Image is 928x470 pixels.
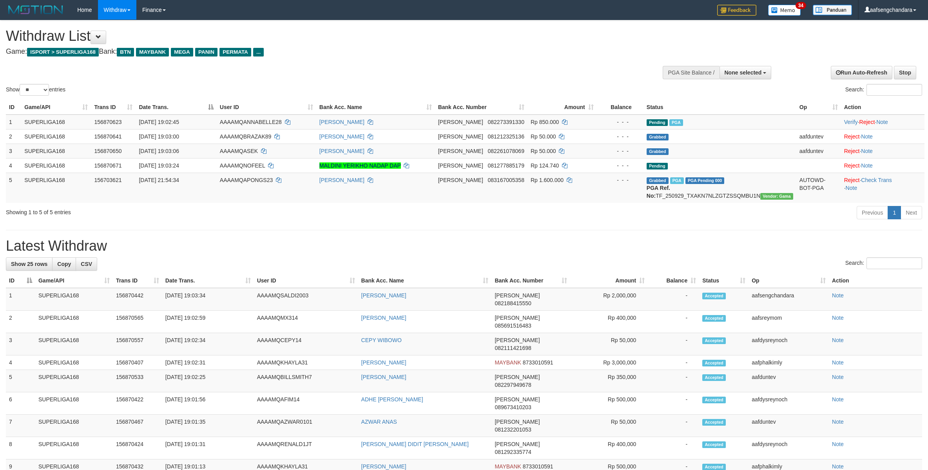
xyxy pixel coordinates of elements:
[702,360,726,366] span: Accepted
[162,370,254,392] td: [DATE] 19:02:25
[6,4,65,16] img: MOTION_logo.png
[841,129,924,144] td: ·
[81,261,92,267] span: CSV
[11,261,47,267] span: Show 25 rows
[438,119,483,125] span: [PERSON_NAME]
[749,437,829,459] td: aafdysreynoch
[841,100,924,115] th: Action
[162,355,254,370] td: [DATE] 19:02:31
[861,162,873,169] a: Note
[702,374,726,381] span: Accepted
[491,273,570,288] th: Bank Acc. Number: activate to sort column ascending
[94,148,121,154] span: 156870650
[749,392,829,415] td: aafdysreynoch
[841,144,924,158] td: ·
[319,177,364,183] a: [PERSON_NAME]
[254,311,358,333] td: AAAAMQMX314
[6,129,21,144] td: 2
[162,333,254,355] td: [DATE] 19:02:34
[685,177,725,184] span: PGA Pending
[495,396,540,403] span: [PERSON_NAME]
[844,148,860,154] a: Reject
[136,48,169,56] span: MAYBANK
[254,392,358,415] td: AAAAMQAFIM14
[21,158,91,173] td: SUPERLIGA168
[523,359,553,366] span: Copy 8733010591 to clipboard
[495,374,540,380] span: [PERSON_NAME]
[495,419,540,425] span: [PERSON_NAME]
[749,355,829,370] td: aafphalkimly
[531,177,564,183] span: Rp 1.600.000
[570,311,648,333] td: Rp 400,000
[113,273,162,288] th: Trans ID: activate to sort column ascending
[832,292,844,299] a: Note
[220,162,265,169] span: AAAAMQNOFEEL
[35,370,113,392] td: SUPERLIGA168
[841,173,924,203] td: · ·
[702,441,726,448] span: Accepted
[495,337,540,343] span: [PERSON_NAME]
[319,148,364,154] a: [PERSON_NAME]
[495,300,531,306] span: Copy 082188415550 to clipboard
[531,133,556,140] span: Rp 50.000
[648,333,699,355] td: -
[6,48,611,56] h4: Game: Bank:
[6,158,21,173] td: 4
[832,396,844,403] a: Note
[117,48,134,56] span: BTN
[495,426,531,433] span: Copy 081232201053 to clipboard
[6,238,922,254] h1: Latest Withdraw
[570,355,648,370] td: Rp 3,000,000
[6,205,381,216] div: Showing 1 to 5 of 5 entries
[6,144,21,158] td: 3
[844,177,860,183] a: Reject
[866,257,922,269] input: Search:
[254,273,358,288] th: User ID: activate to sort column ascending
[495,463,521,470] span: MAYBANK
[162,273,254,288] th: Date Trans.: activate to sort column ascending
[600,147,640,155] div: - - -
[796,144,841,158] td: aafduntev
[861,177,892,183] a: Check Trans
[220,177,273,183] span: AAAAMQAPONGS23
[647,177,669,184] span: Grabbed
[358,273,492,288] th: Bank Acc. Name: activate to sort column ascending
[76,257,97,271] a: CSV
[254,437,358,459] td: AAAAMQRENALD1JT
[113,288,162,311] td: 156870442
[139,148,179,154] span: [DATE] 19:03:06
[35,273,113,288] th: Game/API: activate to sort column ascending
[91,100,136,115] th: Trans ID: activate to sort column ascending
[647,185,670,199] b: PGA Ref. No:
[648,355,699,370] td: -
[220,133,272,140] span: AAAAMQBRAZAK89
[570,437,648,459] td: Rp 400,000
[94,119,121,125] span: 156870623
[316,100,435,115] th: Bank Acc. Name: activate to sort column ascending
[832,315,844,321] a: Note
[21,144,91,158] td: SUPERLIGA168
[319,119,364,125] a: [PERSON_NAME]
[35,415,113,437] td: SUPERLIGA168
[438,177,483,183] span: [PERSON_NAME]
[195,48,217,56] span: PANIN
[647,134,669,140] span: Grabbed
[570,273,648,288] th: Amount: activate to sort column ascending
[220,148,258,154] span: AAAAMQASEK
[113,392,162,415] td: 156870422
[597,100,643,115] th: Balance
[643,100,796,115] th: Status
[749,273,829,288] th: Op: activate to sort column ascending
[832,337,844,343] a: Note
[531,119,559,125] span: Rp 850.000
[832,441,844,447] a: Note
[488,119,524,125] span: Copy 082273391330 to clipboard
[749,415,829,437] td: aafduntev
[702,397,726,403] span: Accepted
[647,119,668,126] span: Pending
[725,69,762,76] span: None selected
[27,48,99,56] span: ISPORT > SUPERLIGA168
[488,133,524,140] span: Copy 081212325136 to clipboard
[901,206,922,219] a: Next
[35,288,113,311] td: SUPERLIGA168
